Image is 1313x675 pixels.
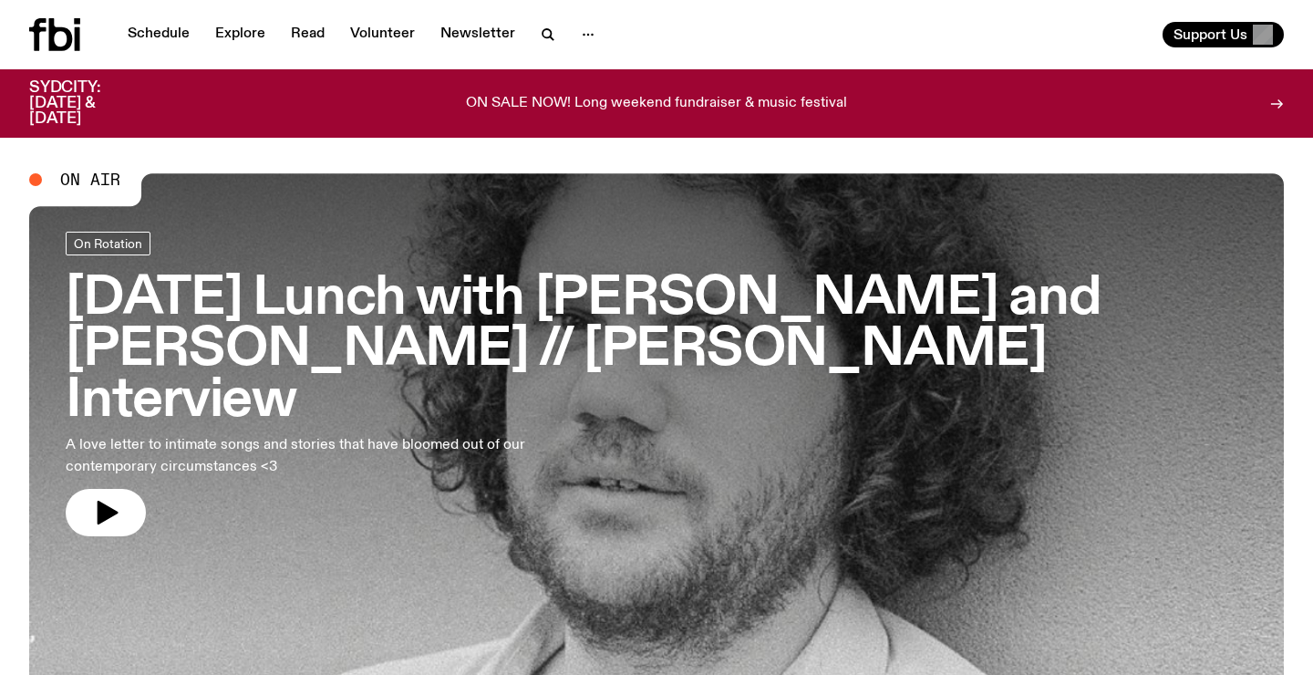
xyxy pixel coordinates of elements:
a: Read [280,22,336,47]
a: Schedule [117,22,201,47]
button: Support Us [1163,22,1284,47]
p: ON SALE NOW! Long weekend fundraiser & music festival [466,96,847,112]
span: On Rotation [74,236,142,250]
a: On Rotation [66,232,150,255]
a: [DATE] Lunch with [PERSON_NAME] and [PERSON_NAME] // [PERSON_NAME] InterviewA love letter to inti... [66,232,1247,535]
a: Volunteer [339,22,426,47]
span: On Air [60,171,120,188]
span: Support Us [1173,26,1247,43]
h3: SYDCITY: [DATE] & [DATE] [29,80,146,127]
a: Explore [204,22,276,47]
a: Newsletter [429,22,526,47]
h3: [DATE] Lunch with [PERSON_NAME] and [PERSON_NAME] // [PERSON_NAME] Interview [66,274,1247,426]
p: A love letter to intimate songs and stories that have bloomed out of our contemporary circumstanc... [66,434,532,478]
